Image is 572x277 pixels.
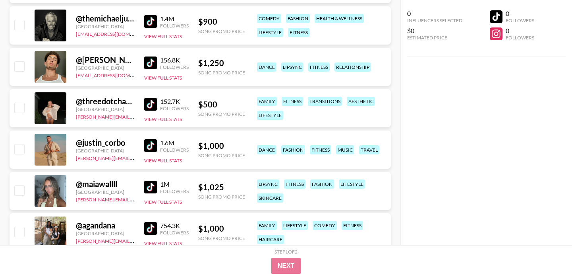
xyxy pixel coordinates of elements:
div: Song Promo Price [198,70,245,76]
div: lipsync [257,179,279,189]
button: View Full Stats [144,116,182,122]
div: family [257,221,277,230]
div: Estimated Price [407,35,462,41]
div: fitness [308,62,330,72]
div: Followers [160,230,189,236]
div: fashion [281,145,305,154]
div: @ [PERSON_NAME].[PERSON_NAME] [76,55,135,65]
div: Followers [160,23,189,29]
div: Followers [160,147,189,153]
div: Song Promo Price [198,235,245,241]
div: @ themichaeljustin [76,14,135,23]
div: comedy [257,14,281,23]
button: Next [271,258,301,274]
div: fitness [310,145,331,154]
div: $ 1,000 [198,224,245,234]
div: Followers [506,35,534,41]
div: 156.8K [160,56,189,64]
div: 1.6M [160,139,189,147]
div: 0 [506,10,534,18]
a: [PERSON_NAME][EMAIL_ADDRESS][DOMAIN_NAME] [76,195,193,203]
a: [EMAIL_ADDRESS][DOMAIN_NAME] [76,29,156,37]
div: Step 1 of 2 [274,249,298,255]
div: dance [257,62,276,72]
div: 152.7K [160,98,189,105]
a: [PERSON_NAME][EMAIL_ADDRESS][DOMAIN_NAME] [76,154,193,161]
div: 1M [160,180,189,188]
div: haircare [257,235,284,244]
div: $ 1,025 [198,182,245,192]
div: 1.4M [160,15,189,23]
div: music [336,145,354,154]
div: fashion [286,14,310,23]
div: dance [257,145,276,154]
div: skincare [257,193,283,203]
button: View Full Stats [144,199,182,205]
div: Followers [160,105,189,111]
div: family [257,97,277,106]
div: 0 [407,10,462,18]
div: fitness [284,179,305,189]
div: [GEOGRAPHIC_DATA] [76,148,135,154]
div: @ agandana [76,220,135,230]
img: TikTok [144,57,157,69]
button: View Full Stats [144,240,182,246]
div: fitness [282,97,303,106]
img: TikTok [144,222,157,235]
div: Song Promo Price [198,28,245,34]
div: [GEOGRAPHIC_DATA] [76,106,135,112]
div: lifestyle [282,221,308,230]
button: View Full Stats [144,33,182,39]
a: [PERSON_NAME][EMAIL_ADDRESS][PERSON_NAME][PERSON_NAME][DOMAIN_NAME] [76,112,269,120]
div: $ 900 [198,17,245,27]
div: [GEOGRAPHIC_DATA] [76,189,135,195]
iframe: Drift Widget Chat Controller [532,237,562,267]
div: @ maiawallll [76,179,135,189]
div: Influencers Selected [407,18,462,23]
div: health & wellness [315,14,364,23]
img: TikTok [144,139,157,152]
div: lifestyle [257,28,283,37]
img: TikTok [144,98,157,111]
div: aesthetic [347,97,375,106]
div: fitness [288,28,309,37]
div: Song Promo Price [198,111,245,117]
div: lipsync [281,62,303,72]
div: fitness [342,221,363,230]
div: $ 1,000 [198,141,245,151]
div: transitions [308,97,342,106]
div: [GEOGRAPHIC_DATA] [76,23,135,29]
div: Song Promo Price [198,152,245,158]
img: TikTok [144,15,157,28]
div: @ threedotchanell [76,96,135,106]
div: Song Promo Price [198,194,245,200]
div: [GEOGRAPHIC_DATA] [76,65,135,71]
div: relationship [334,62,371,72]
div: $ 500 [198,99,245,109]
div: 754.3K [160,222,189,230]
div: travel [359,145,379,154]
div: $0 [407,27,462,35]
div: Followers [160,64,189,70]
div: [GEOGRAPHIC_DATA] [76,230,135,236]
a: [PERSON_NAME][EMAIL_ADDRESS][DOMAIN_NAME] [76,236,193,244]
button: View Full Stats [144,75,182,81]
div: @ justin_corbo [76,138,135,148]
div: Followers [506,18,534,23]
div: fashion [310,179,334,189]
img: TikTok [144,181,157,193]
div: lifestyle [339,179,365,189]
div: $ 1,250 [198,58,245,68]
div: Followers [160,188,189,194]
a: [EMAIL_ADDRESS][DOMAIN_NAME] [76,71,156,78]
button: View Full Stats [144,158,182,164]
div: 0 [506,27,534,35]
div: comedy [313,221,337,230]
div: lifestyle [257,111,283,120]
